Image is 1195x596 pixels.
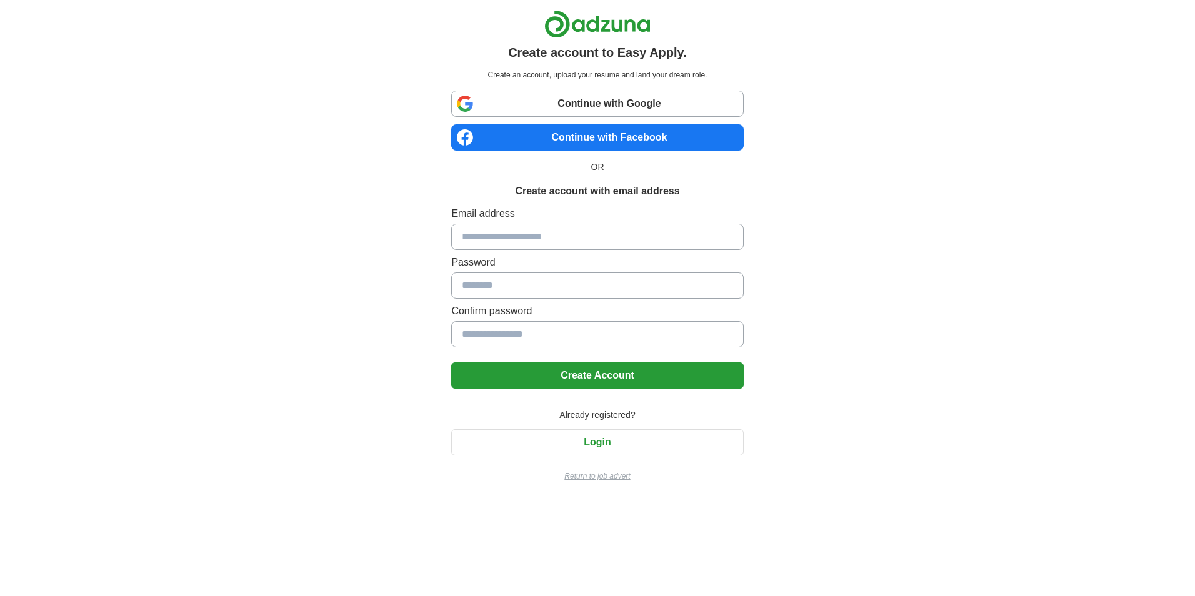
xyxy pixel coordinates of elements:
[451,470,743,482] a: Return to job advert
[451,304,743,319] label: Confirm password
[515,184,679,199] h1: Create account with email address
[508,43,687,62] h1: Create account to Easy Apply.
[552,409,642,422] span: Already registered?
[454,69,741,81] p: Create an account, upload your resume and land your dream role.
[584,161,612,174] span: OR
[451,255,743,270] label: Password
[451,124,743,151] a: Continue with Facebook
[451,437,743,447] a: Login
[451,91,743,117] a: Continue with Google
[451,429,743,455] button: Login
[451,362,743,389] button: Create Account
[544,10,651,38] img: Adzuna logo
[451,206,743,221] label: Email address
